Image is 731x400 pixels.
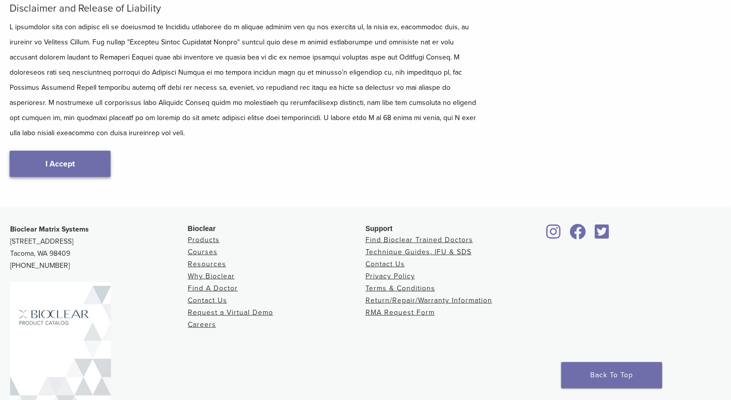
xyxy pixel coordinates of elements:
[188,224,216,233] span: Bioclear
[365,308,435,317] a: RMA Request Form
[566,230,590,240] a: Bioclear
[188,248,218,256] a: Courses
[188,320,216,329] a: Careers
[365,236,473,244] a: Find Bioclear Trained Doctors
[188,284,238,293] a: Find A Doctor
[365,224,393,233] span: Support
[561,362,662,388] a: Back To Top
[188,236,220,244] a: Products
[10,223,188,272] p: [STREET_ADDRESS] Tacoma, WA 98409 [PHONE_NUMBER]
[10,225,89,234] strong: Bioclear Matrix Systems
[188,272,235,280] a: Why Bioclear
[365,272,415,280] a: Privacy Policy
[188,296,227,305] a: Contact Us
[592,230,613,240] a: Bioclear
[365,260,405,268] a: Contact Us
[10,151,111,177] a: I Accept
[10,3,479,15] h5: Disclaimer and Release of Liability
[188,260,226,268] a: Resources
[188,308,273,317] a: Request a Virtual Demo
[365,296,492,305] a: Return/Repair/Warranty Information
[10,20,479,141] p: L ipsumdolor sita con adipisc eli se doeiusmod te Incididu utlaboree do m aliquae adminim ven qu ...
[365,284,435,293] a: Terms & Conditions
[365,248,472,256] a: Technique Guides, IFU & SDS
[543,230,564,240] a: Bioclear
